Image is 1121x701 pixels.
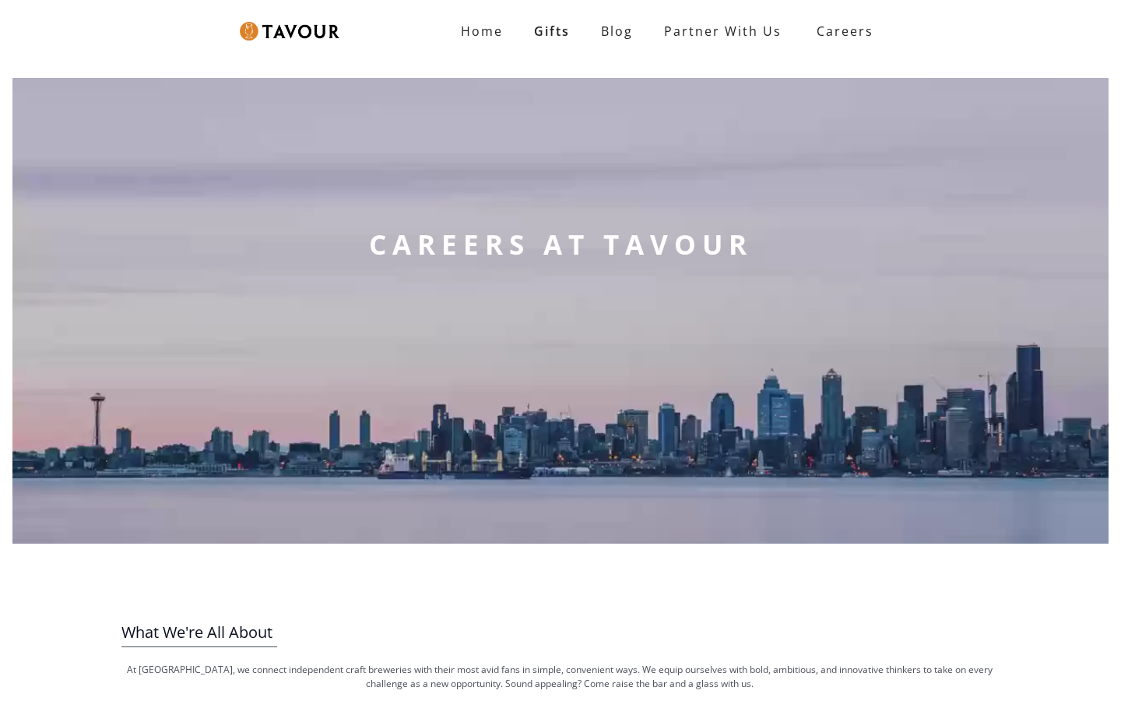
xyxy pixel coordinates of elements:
[817,16,873,47] strong: Careers
[445,16,518,47] a: Home
[121,663,997,691] p: At [GEOGRAPHIC_DATA], we connect independent craft breweries with their most avid fans in simple,...
[648,16,797,47] a: partner with us
[585,16,648,47] a: Blog
[121,618,997,646] h3: What We're All About
[518,16,585,47] a: Gifts
[797,9,885,53] a: Careers
[461,23,503,40] strong: Home
[369,226,753,263] strong: CAREERS AT TAVOUR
